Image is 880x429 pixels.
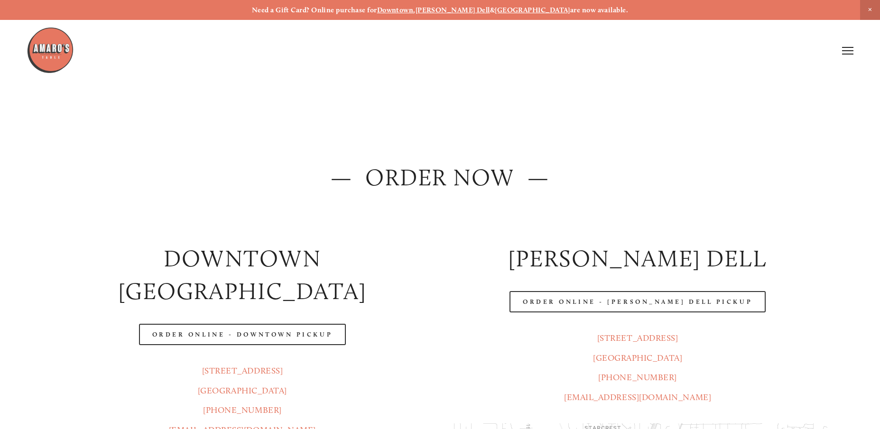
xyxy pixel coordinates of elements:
a: [EMAIL_ADDRESS][DOMAIN_NAME] [564,392,711,402]
a: Order Online - [PERSON_NAME] Dell Pickup [509,291,766,312]
strong: & [490,6,495,14]
a: [STREET_ADDRESS] [597,333,678,343]
strong: , [413,6,415,14]
h2: — ORDER NOW — [53,161,827,194]
h2: Downtown [GEOGRAPHIC_DATA] [53,242,432,308]
a: [STREET_ADDRESS] [202,365,283,376]
img: Amaro's Table [27,27,74,74]
a: [GEOGRAPHIC_DATA] [198,385,287,396]
a: [GEOGRAPHIC_DATA] [593,353,682,363]
strong: Need a Gift Card? Online purchase for [252,6,377,14]
a: [PERSON_NAME] Dell [416,6,490,14]
a: Order Online - Downtown pickup [139,324,346,345]
a: Downtown [377,6,414,14]
a: [PHONE_NUMBER] [203,405,282,415]
a: [PHONE_NUMBER] [598,372,677,383]
a: [GEOGRAPHIC_DATA] [495,6,570,14]
h2: [PERSON_NAME] DELL [448,242,827,275]
strong: are now available. [570,6,628,14]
